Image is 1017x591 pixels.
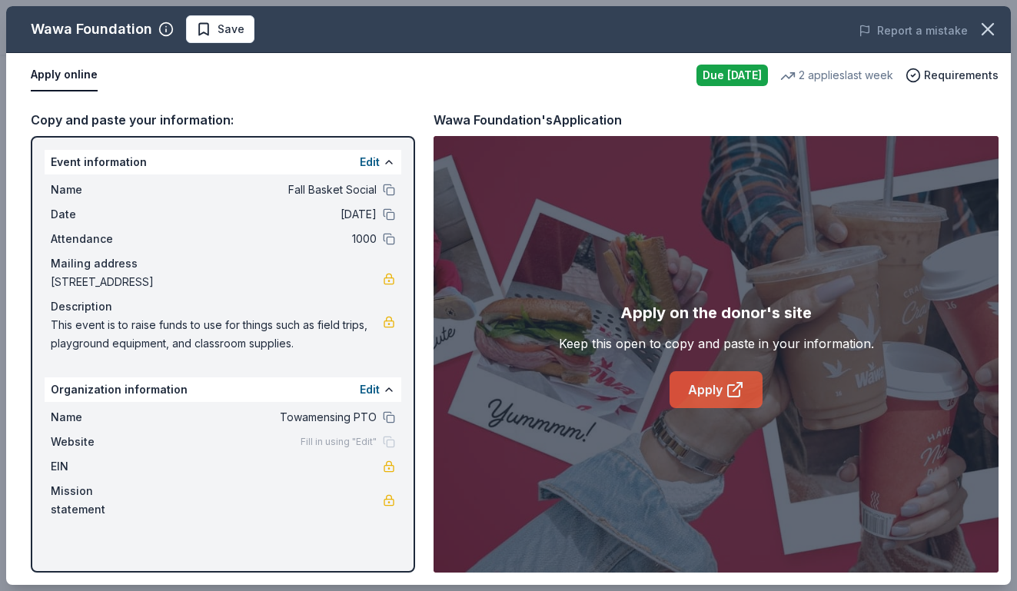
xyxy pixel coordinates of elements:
[154,205,377,224] span: [DATE]
[51,408,154,427] span: Name
[218,20,244,38] span: Save
[51,297,395,316] div: Description
[51,433,154,451] span: Website
[924,66,999,85] span: Requirements
[360,380,380,399] button: Edit
[559,334,874,353] div: Keep this open to copy and paste in your information.
[31,110,415,130] div: Copy and paste your information:
[45,377,401,402] div: Organization information
[620,300,812,325] div: Apply on the donor's site
[780,66,893,85] div: 2 applies last week
[51,230,154,248] span: Attendance
[154,408,377,427] span: Towamensing PTO
[51,181,154,199] span: Name
[434,110,622,130] div: Wawa Foundation's Application
[154,181,377,199] span: Fall Basket Social
[670,371,763,408] a: Apply
[31,17,152,42] div: Wawa Foundation
[51,205,154,224] span: Date
[859,22,968,40] button: Report a mistake
[45,150,401,174] div: Event information
[154,230,377,248] span: 1000
[51,482,154,519] span: Mission statement
[31,59,98,91] button: Apply online
[186,15,254,43] button: Save
[696,65,768,86] div: Due [DATE]
[51,457,154,476] span: EIN
[51,254,395,273] div: Mailing address
[51,273,383,291] span: [STREET_ADDRESS]
[301,436,377,448] span: Fill in using "Edit"
[906,66,999,85] button: Requirements
[51,316,383,353] span: This event is to raise funds to use for things such as field trips, playground equipment, and cla...
[360,153,380,171] button: Edit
